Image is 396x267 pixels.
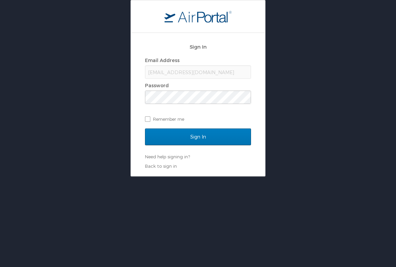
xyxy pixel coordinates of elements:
a: Need help signing in? [145,154,190,159]
h2: Sign In [145,43,251,51]
input: Sign In [145,128,251,145]
a: Back to sign in [145,163,177,169]
label: Password [145,83,169,88]
img: logo [164,10,232,22]
label: Remember me [145,114,251,124]
label: Email Address [145,57,180,63]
